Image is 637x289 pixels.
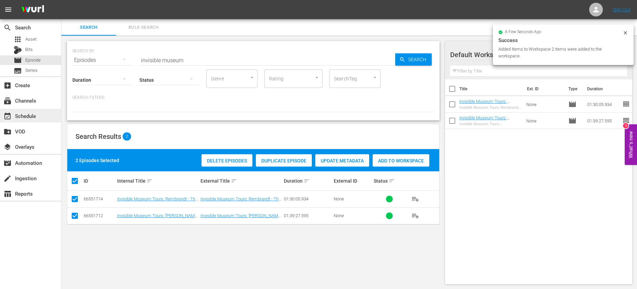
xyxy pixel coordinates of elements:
button: Open [249,74,255,81]
div: 66551712 [84,213,115,218]
div: Invisible Museum Tours: Rembrandt - The Painter of Light and Dark [459,105,521,110]
button: Open [372,74,378,81]
span: Bits [25,46,33,53]
span: playlist_add [411,195,419,203]
button: Open Feedback Widget [625,124,637,165]
div: 2 Episodes Selected [75,157,119,164]
span: Create [3,81,12,90]
span: Series [14,67,22,75]
div: Internal Title [117,177,198,185]
div: Added Items to Workspace 2 items were added to the workspace. [498,46,621,60]
span: playlist_add [411,212,419,220]
div: Bits [14,46,22,54]
span: Asset [25,36,37,43]
a: Invisible Museum Tours: Rembrandt - The Painter of Light and Dark [117,196,198,207]
div: Default Workspace [450,45,620,64]
a: Sign Out [613,7,631,12]
span: Update Metadata [315,158,369,163]
span: Search [3,24,12,32]
span: Channels [3,97,12,105]
span: Reports [3,190,12,198]
button: Search [395,53,432,66]
span: Duplicate Episode [256,158,312,163]
span: menu [4,5,12,14]
div: Success [498,36,628,44]
div: Duration [284,177,332,185]
td: 01:39:27.595 [584,113,622,129]
button: Open [314,74,320,81]
a: Invisible Museum Tours: Rembrandt - The Painter of Light and Dark [459,99,511,114]
button: Delete Episodes [202,154,252,167]
span: sort [231,178,237,184]
a: Invisible Museum Tours: [PERSON_NAME] - The Irises [200,213,281,223]
span: Episode [568,117,577,125]
span: Episode [14,56,22,64]
div: Status [374,177,405,185]
span: Bulk Search [120,24,167,31]
span: reorder [622,116,630,124]
span: Episode [25,57,41,64]
td: 01:30:05.934 [584,96,622,113]
button: Add to Workspace [373,154,429,167]
span: Series [25,67,38,74]
span: Search [66,24,112,31]
span: VOD [3,128,12,136]
span: Asset [14,35,22,43]
p: Search Filters: [72,95,434,101]
span: reorder [622,100,630,108]
div: 66551714 [84,196,115,201]
td: None [524,113,566,129]
div: 01:30:05.934 [284,196,332,201]
span: sort [389,178,395,184]
a: Invisible Museum Tours: Rembrandt - The Painter of Light and Dark [200,196,281,207]
span: Ingestion [3,174,12,183]
span: Overlays [3,143,12,151]
span: a few seconds ago [505,29,541,35]
span: Episode [568,100,577,108]
button: playlist_add [407,191,424,207]
span: Add to Workspace [373,158,429,163]
a: Invisible Museum Tours: [PERSON_NAME] - The Irises [459,115,515,126]
button: playlist_add [407,208,424,224]
div: None [334,213,372,218]
div: External ID [334,178,372,184]
div: Episodes [72,51,133,70]
button: Update Metadata [315,154,369,167]
th: Duration [583,79,624,98]
th: Title [459,79,523,98]
th: Type [564,79,583,98]
div: 01:39:27.595 [284,213,332,218]
span: Delete Episodes [202,158,252,163]
span: Search [405,53,432,66]
span: 2 [123,132,131,141]
span: Schedule [3,112,12,120]
div: Invisible Museum Tours: [PERSON_NAME] - The Irises [459,122,521,126]
a: Invisible Museum Tours: [PERSON_NAME] - The Irises [117,213,198,223]
span: Automation [3,159,12,167]
div: External Title [200,177,282,185]
div: 1 [623,123,628,128]
div: ID [84,178,115,184]
button: Duplicate Episode [256,154,312,167]
div: None [334,196,372,201]
span: sort [304,178,310,184]
span: Search Results [75,132,121,141]
td: None [524,96,566,113]
span: sort [147,178,153,184]
img: ans4CAIJ8jUAAAAAAAAAAAAAAAAAAAAAAAAgQb4GAAAAAAAAAAAAAAAAAAAAAAAAJMjXAAAAAAAAAAAAAAAAAAAAAAAAgAT5G... [16,2,49,18]
th: Ext. ID [523,79,565,98]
